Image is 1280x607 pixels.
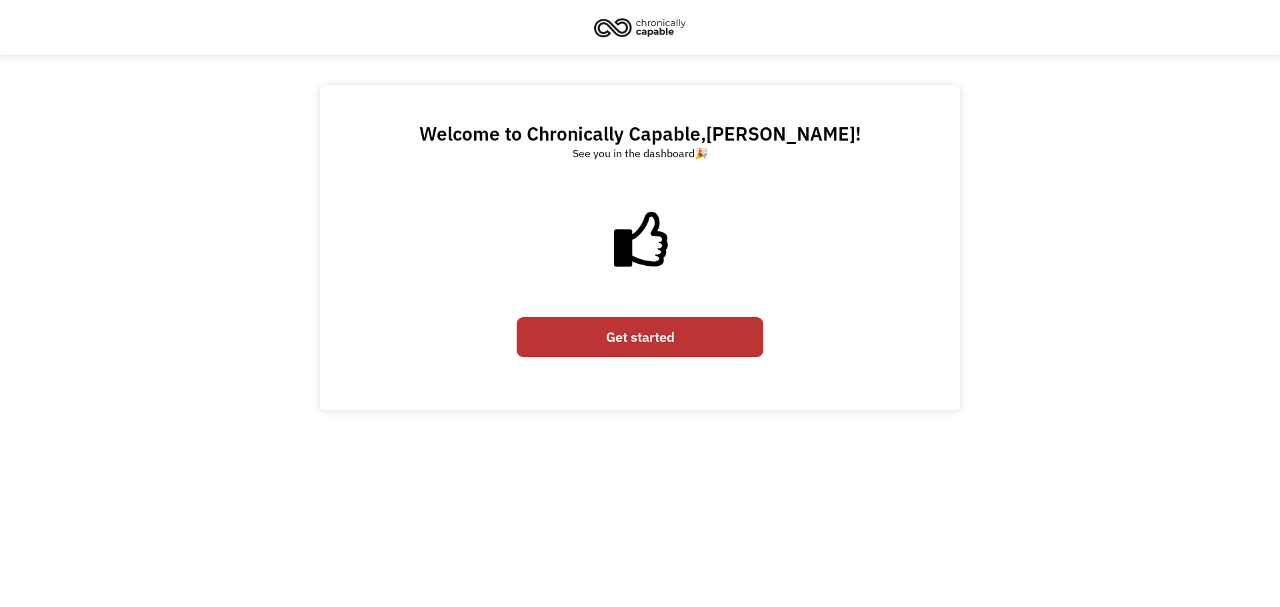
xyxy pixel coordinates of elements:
[517,310,763,364] form: Email Form
[419,122,861,145] h2: Welcome to Chronically Capable, !
[573,145,708,161] div: See you in the dashboard
[695,147,708,160] a: 🎉
[590,13,690,42] img: Chronically Capable logo
[517,317,763,357] a: Get started
[706,121,855,146] span: [PERSON_NAME]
